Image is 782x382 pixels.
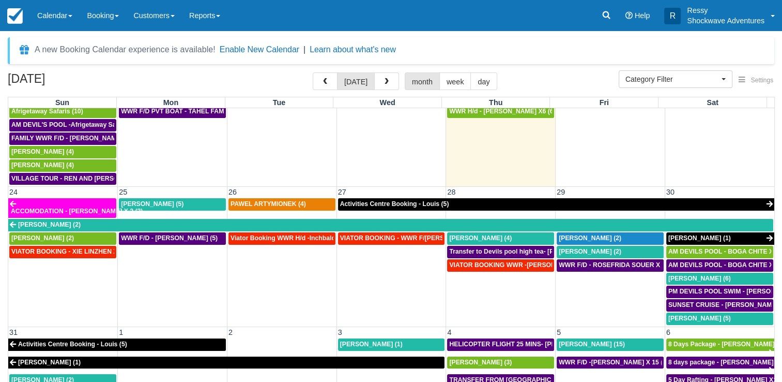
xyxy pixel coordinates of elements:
span: Afrigetaway Safaris (10) [11,108,83,115]
span: 3 [337,328,343,336]
button: Category Filter [619,70,732,88]
a: [PERSON_NAME] (2) [557,246,664,258]
a: VIATOR BOOKING - WWR F/[PERSON_NAME], [PERSON_NAME] 4 (4) [338,232,445,245]
a: [PERSON_NAME] (4) [447,232,554,245]
span: Settings [751,77,773,84]
span: 6 [665,328,671,336]
span: 1 [118,328,124,336]
span: Activities Centre Booking - Louis (5) [18,341,127,348]
span: HELICOPTER FLIGHT 25 MINS- [PERSON_NAME] X1 (1) [449,341,617,348]
a: VIATOR BOOKING WWR -[PERSON_NAME] X2 (2) [447,259,554,272]
span: [PERSON_NAME] (2) [559,248,621,255]
a: WWR F/D - ROSEFRIDA SOUER X 2 (2) [557,259,664,272]
span: Transfer to Devils pool high tea- [PERSON_NAME] X4 (4) [449,248,619,255]
span: Help [635,11,650,20]
a: SUNSET CRUISE - [PERSON_NAME] X1 (5) [666,299,773,312]
span: WWR F/D PVT BOAT - TAHEL FAMILY x 5 (1) [121,108,253,115]
button: Enable New Calendar [220,45,299,55]
a: Learn about what's new [310,45,396,54]
span: VIATOR BOOKING WWR -[PERSON_NAME] X2 (2) [449,261,599,269]
span: Sat [707,98,718,107]
a: Viator Booking WWR H/d -Inchbald [PERSON_NAME] X 4 (4) [228,232,335,245]
a: PM DEVILS POOL SWIM - [PERSON_NAME] X 2 (2) [666,286,773,298]
span: 24 [8,188,19,196]
button: [DATE] [337,72,375,90]
span: VIATOR BOOKING - XIE LINZHEN X4 (4) [11,248,131,255]
span: [PERSON_NAME] (4) [449,234,512,242]
a: [PERSON_NAME] (5) [119,198,226,211]
span: VILLAGE TOUR - REN AND [PERSON_NAME] X4 (4) [11,175,166,182]
a: [PERSON_NAME] (6) [666,273,773,285]
a: WWR H/d - [PERSON_NAME] X6 (6) [447,106,554,118]
p: Shockwave Adventures [687,16,764,26]
a: [PERSON_NAME] (4) [9,159,116,172]
a: [PERSON_NAME] (2) [557,232,664,245]
p: Ressy [687,5,764,16]
span: VIATOR BOOKING - WWR F/[PERSON_NAME], [PERSON_NAME] 4 (4) [340,234,549,242]
span: [PERSON_NAME] (5) [121,200,183,208]
button: Settings [732,73,779,88]
div: R [664,8,681,24]
span: [PERSON_NAME] (1) [340,341,403,348]
a: [PERSON_NAME] (1) [8,357,444,369]
span: [PERSON_NAME] (2) [11,234,74,242]
span: Fri [600,98,609,107]
span: AM DEVIL'S POOL -Afrigetaway Safaris X5 (5) [11,121,148,128]
span: [PERSON_NAME] (15) [559,341,625,348]
a: [PERSON_NAME] (4) [9,146,116,158]
span: [PERSON_NAME] (1) [668,234,731,242]
span: Wed [380,98,395,107]
span: 29 [556,188,566,196]
span: [PERSON_NAME] (3) [449,359,512,366]
span: WWR F/D -[PERSON_NAME] X 15 (15) [559,359,672,366]
span: Activities Centre Booking - Louis (5) [340,200,449,208]
span: Thu [489,98,502,107]
a: [PERSON_NAME] (2) [8,219,773,231]
a: AM DEVILS POOL - BOGA CHITE X 1 (1) [666,246,773,258]
button: day [470,72,497,90]
span: [PERSON_NAME] (2) [559,234,621,242]
a: [PERSON_NAME] (2) [9,232,116,245]
span: [PERSON_NAME] (5) [668,315,731,322]
a: [PERSON_NAME] (3) [447,357,554,369]
span: 25 [118,188,128,196]
a: [PERSON_NAME] (5) [666,313,773,325]
span: 26 [227,188,238,196]
span: 30 [665,188,676,196]
div: A new Booking Calendar experience is available! [35,43,216,56]
span: [PERSON_NAME] (6) [668,275,731,282]
span: WWR F/D - ROSEFRIDA SOUER X 2 (2) [559,261,675,269]
a: [PERSON_NAME] (15) [557,339,664,351]
a: VIATOR BOOKING - XIE LINZHEN X4 (4) [9,246,116,258]
button: week [439,72,471,90]
span: PAWEL ARTYMIONEK (4) [231,200,306,208]
a: 8 Days Package - [PERSON_NAME] (1) [666,339,774,351]
h2: [DATE] [8,72,139,92]
a: Activities Centre Booking - Louis (5) [8,339,226,351]
span: 27 [337,188,347,196]
a: Transfer to Devils pool high tea- [PERSON_NAME] X4 (4) [447,246,554,258]
span: Mon [163,98,179,107]
span: WWR H/d - [PERSON_NAME] X6 (6) [449,108,555,115]
span: [PERSON_NAME] (1) [18,359,81,366]
span: 2 [227,328,234,336]
span: 31 [8,328,19,336]
span: 5 [556,328,562,336]
a: ACCOMODATION - [PERSON_NAME] X 2 (2) [8,198,116,218]
a: FAMILY WWR F/D - [PERSON_NAME] X4 (4) [9,133,116,145]
span: [PERSON_NAME] (2) [18,221,81,228]
span: FAMILY WWR F/D - [PERSON_NAME] X4 (4) [11,135,142,142]
a: WWR F/D PVT BOAT - TAHEL FAMILY x 5 (1) [119,106,226,118]
span: ACCOMODATION - [PERSON_NAME] X 2 (2) [11,208,143,215]
span: [PERSON_NAME] (4) [11,148,74,155]
a: Activities Centre Booking - Louis (5) [338,198,774,211]
span: Sun [55,98,69,107]
a: WWR F/D -[PERSON_NAME] X 15 (15) [557,357,664,369]
i: Help [625,12,633,19]
a: Afrigetaway Safaris (10) [9,106,116,118]
a: AM DEVIL'S POOL -Afrigetaway Safaris X5 (5) [9,119,116,131]
span: Viator Booking WWR H/d -Inchbald [PERSON_NAME] X 4 (4) [231,234,411,242]
span: 28 [446,188,456,196]
a: 8 days package - [PERSON_NAME] X1 (1) [666,357,774,369]
span: Category Filter [625,74,719,84]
